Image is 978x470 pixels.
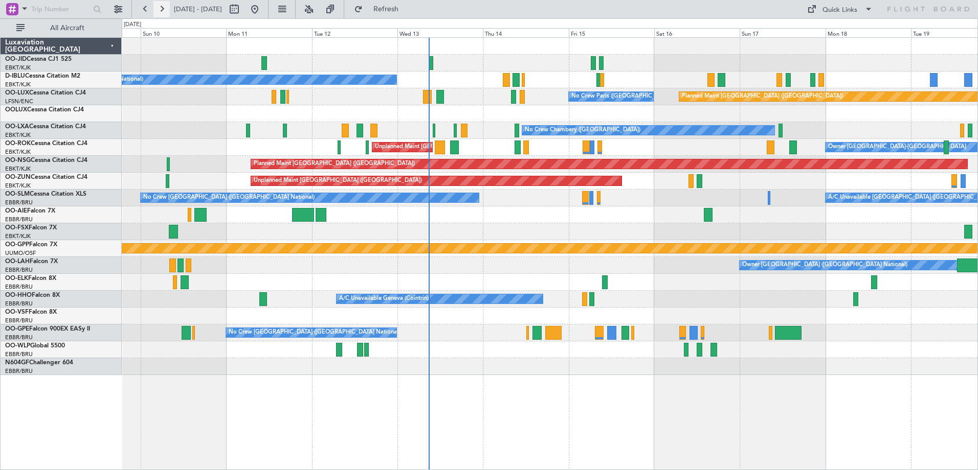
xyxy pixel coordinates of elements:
a: EBBR/BRU [5,266,33,274]
div: Wed 13 [397,28,483,37]
a: D-IBLUCessna Citation M2 [5,73,80,79]
a: EBBR/BRU [5,300,33,308]
span: D-IBLU [5,73,25,79]
span: N604GF [5,360,29,366]
a: OOLUXCessna Citation CJ4 [5,107,84,113]
a: EBKT/KJK [5,148,31,156]
a: UUMO/OSF [5,249,36,257]
span: OO-LXA [5,124,29,130]
div: Sat 16 [654,28,740,37]
div: Mon 18 [826,28,911,37]
span: OO-HHO [5,292,32,298]
div: Fri 15 [569,28,654,37]
a: OO-ZUNCessna Citation CJ4 [5,174,87,180]
a: EBBR/BRU [5,199,33,206]
span: OO-ELK [5,275,28,281]
a: EBKT/KJK [5,81,31,88]
a: OO-WLPGlobal 5500 [5,343,65,349]
a: EBKT/KJK [5,131,31,139]
button: All Aircraft [11,20,111,36]
div: Planned Maint [GEOGRAPHIC_DATA] ([GEOGRAPHIC_DATA]) [254,156,415,172]
div: Planned Maint [GEOGRAPHIC_DATA] ([GEOGRAPHIC_DATA]) [682,89,843,104]
a: EBKT/KJK [5,64,31,72]
span: OO-ROK [5,140,31,147]
span: OO-NSG [5,157,31,163]
span: [DATE] - [DATE] [174,5,222,14]
div: Owner [GEOGRAPHIC_DATA]-[GEOGRAPHIC_DATA] [828,139,966,155]
a: EBBR/BRU [5,334,33,341]
a: EBBR/BRU [5,283,33,291]
span: OO-JID [5,56,27,62]
div: Unplanned Maint [GEOGRAPHIC_DATA] ([GEOGRAPHIC_DATA]) [254,173,422,189]
a: EBBR/BRU [5,350,33,358]
span: All Aircraft [27,25,108,32]
div: Owner [GEOGRAPHIC_DATA] ([GEOGRAPHIC_DATA] National) [742,257,907,273]
div: No Crew [GEOGRAPHIC_DATA] ([GEOGRAPHIC_DATA] National) [143,190,315,205]
span: Refresh [365,6,408,13]
div: Quick Links [823,5,857,15]
span: OO-LAH [5,258,30,265]
button: Quick Links [802,1,878,17]
div: Sun 10 [141,28,226,37]
span: OO-SLM [5,191,30,197]
span: OO-VSF [5,309,29,315]
span: OO-WLP [5,343,30,349]
div: Sun 17 [740,28,825,37]
div: Unplanned Maint [GEOGRAPHIC_DATA]-[GEOGRAPHIC_DATA] [375,139,540,155]
div: A/C Unavailable Geneva (Cointrin) [339,291,429,307]
a: OO-LXACessna Citation CJ4 [5,124,86,130]
div: [DATE] [124,20,141,29]
a: OO-AIEFalcon 7X [5,208,55,214]
a: EBKT/KJK [5,165,31,173]
a: OO-JIDCessna CJ1 525 [5,56,72,62]
div: Thu 14 [483,28,568,37]
div: No Crew Paris ([GEOGRAPHIC_DATA]) [571,89,673,104]
a: LFSN/ENC [5,98,33,105]
span: OOLUX [5,107,27,113]
input: Trip Number [31,2,90,17]
a: OO-ROKCessna Citation CJ4 [5,140,87,147]
a: OO-GPPFalcon 7X [5,242,57,248]
a: OO-HHOFalcon 8X [5,292,60,298]
a: EBKT/KJK [5,182,31,190]
a: EBBR/BRU [5,367,33,375]
a: OO-FSXFalcon 7X [5,225,57,231]
span: OO-FSX [5,225,29,231]
a: OO-LAHFalcon 7X [5,258,58,265]
div: No Crew Chambery ([GEOGRAPHIC_DATA]) [525,123,640,138]
a: OO-ELKFalcon 8X [5,275,56,281]
button: Refresh [349,1,411,17]
div: No Crew [GEOGRAPHIC_DATA] ([GEOGRAPHIC_DATA] National) [229,325,400,340]
span: OO-GPE [5,326,29,332]
span: OO-LUX [5,90,29,96]
a: OO-LUXCessna Citation CJ4 [5,90,86,96]
span: OO-ZUN [5,174,31,180]
a: OO-SLMCessna Citation XLS [5,191,86,197]
span: OO-AIE [5,208,27,214]
span: OO-GPP [5,242,29,248]
a: OO-NSGCessna Citation CJ4 [5,157,87,163]
a: N604GFChallenger 604 [5,360,73,366]
a: EBBR/BRU [5,317,33,324]
a: OO-GPEFalcon 900EX EASy II [5,326,90,332]
a: OO-VSFFalcon 8X [5,309,57,315]
div: Tue 12 [312,28,397,37]
div: Mon 11 [226,28,312,37]
a: EBBR/BRU [5,216,33,223]
a: EBKT/KJK [5,232,31,240]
